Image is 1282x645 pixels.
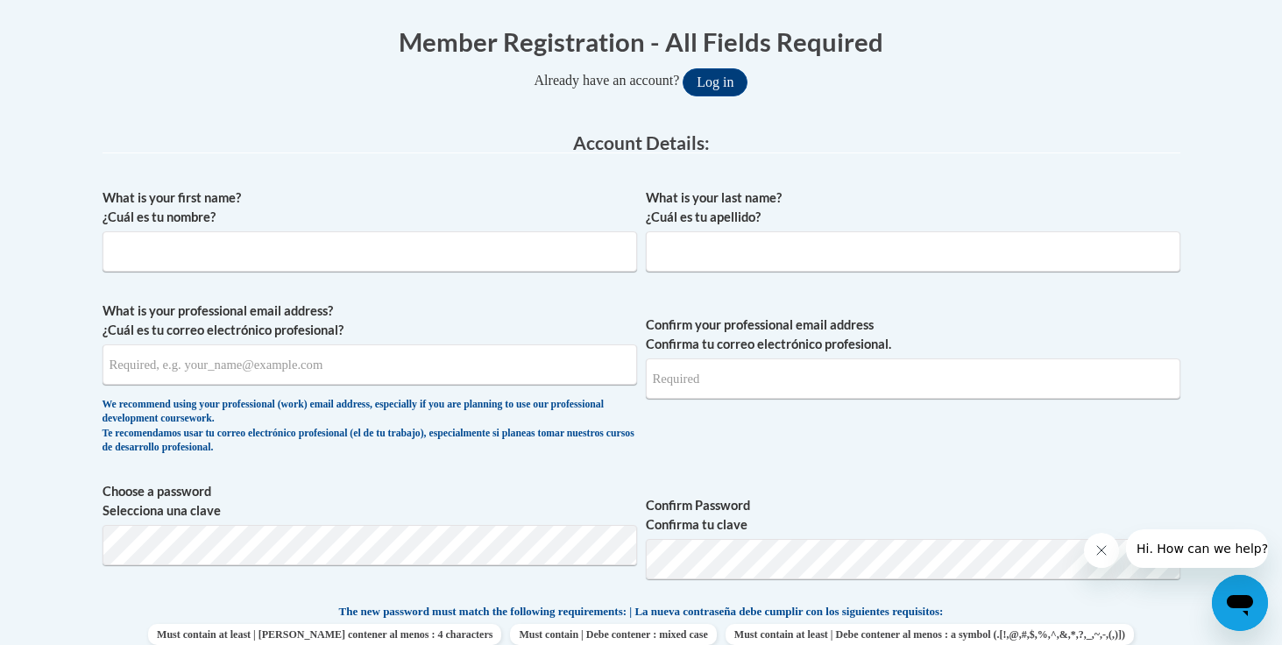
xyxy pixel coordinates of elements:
[103,482,637,521] label: Choose a password Selecciona una clave
[646,358,1180,399] input: Required
[148,624,501,645] span: Must contain at least | [PERSON_NAME] contener al menos : 4 characters
[646,315,1180,354] label: Confirm your professional email address Confirma tu correo electrónico profesional.
[103,188,637,227] label: What is your first name? ¿Cuál es tu nombre?
[726,624,1134,645] span: Must contain at least | Debe contener al menos : a symbol (.[!,@,#,$,%,^,&,*,?,_,~,-,(,)])
[1084,533,1119,568] iframe: Close message
[535,73,680,88] span: Already have an account?
[646,188,1180,227] label: What is your last name? ¿Cuál es tu apellido?
[103,231,637,272] input: Metadata input
[103,344,637,385] input: Metadata input
[103,24,1180,60] h1: Member Registration - All Fields Required
[646,496,1180,535] label: Confirm Password Confirma tu clave
[573,131,710,153] span: Account Details:
[1212,575,1268,631] iframe: Button to launch messaging window
[683,68,747,96] button: Log in
[103,398,637,456] div: We recommend using your professional (work) email address, especially if you are planning to use ...
[510,624,716,645] span: Must contain | Debe contener : mixed case
[339,604,944,620] span: The new password must match the following requirements: | La nueva contraseña debe cumplir con lo...
[103,301,637,340] label: What is your professional email address? ¿Cuál es tu correo electrónico profesional?
[646,231,1180,272] input: Metadata input
[1126,529,1268,568] iframe: Message from company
